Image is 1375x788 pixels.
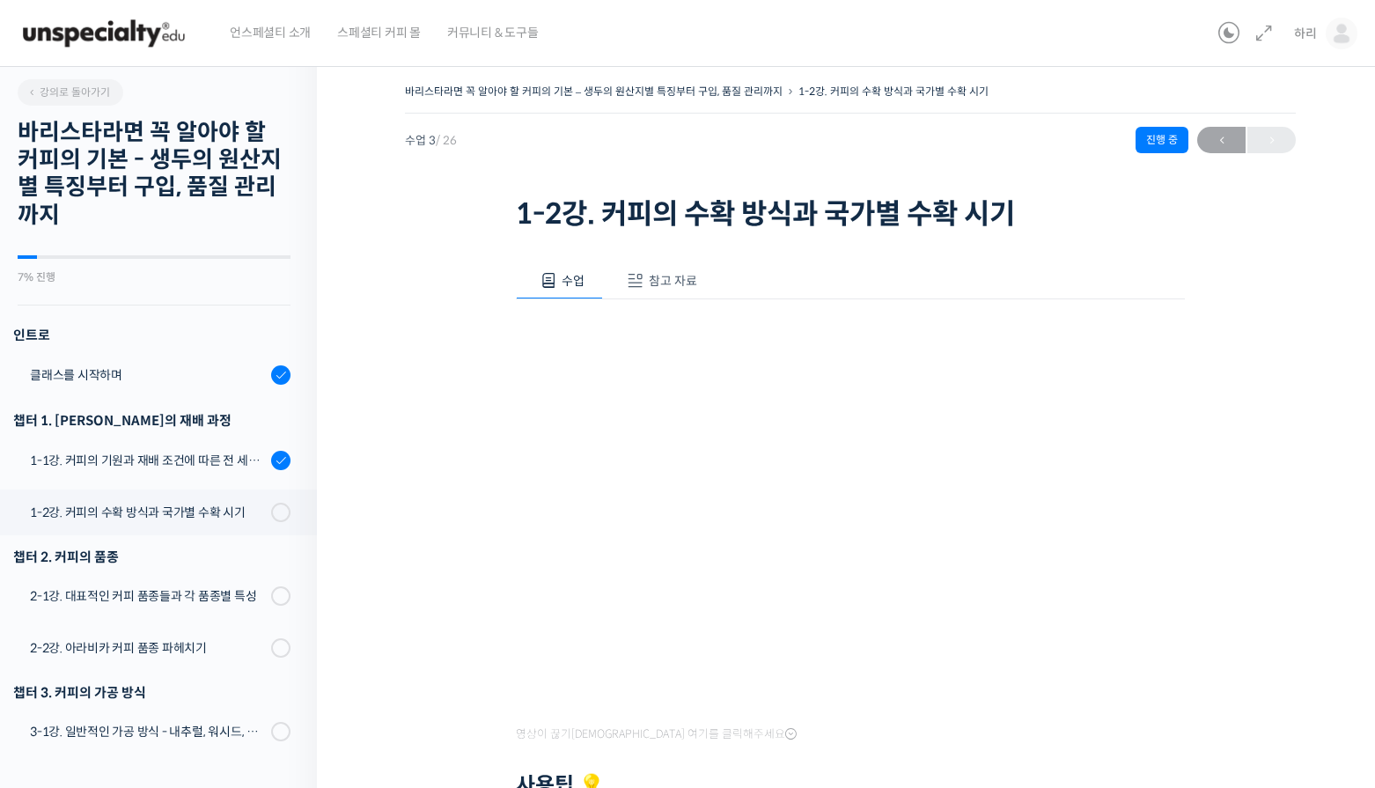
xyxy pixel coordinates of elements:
[30,451,266,470] div: 1-1강. 커피의 기원과 재배 조건에 따른 전 세계 산지의 분포
[405,85,783,98] a: 바리스타라면 꼭 알아야 할 커피의 기본 – 생두의 원산지별 특징부터 구입, 품질 관리까지
[1197,129,1246,152] span: ←
[798,85,989,98] a: 1-2강. 커피의 수확 방식과 국가별 수확 시기
[1136,127,1188,153] div: 진행 중
[562,273,585,289] span: 수업
[18,119,290,229] h2: 바리스타라면 꼭 알아야 할 커피의 기본 - 생두의 원산지별 특징부터 구입, 품질 관리까지
[516,197,1185,231] h1: 1-2강. 커피의 수확 방식과 국가별 수확 시기
[436,133,457,148] span: / 26
[30,586,266,606] div: 2-1강. 대표적인 커피 품종들과 각 품종별 특성
[13,545,290,569] div: 챕터 2. 커피의 품종
[1294,26,1317,41] span: 하리
[13,323,290,347] h3: 인트로
[30,503,266,522] div: 1-2강. 커피의 수확 방식과 국가별 수확 시기
[1197,127,1246,153] a: ←이전
[405,135,457,146] span: 수업 3
[30,365,266,385] div: 클래스를 시작하며
[13,409,290,432] div: 챕터 1. [PERSON_NAME]의 재배 과정
[30,722,266,741] div: 3-1강. 일반적인 가공 방식 - 내추럴, 워시드, 허니
[26,85,110,99] span: 강의로 돌아가기
[30,638,266,658] div: 2-2강. 아라비카 커피 품종 파헤치기
[516,727,797,741] span: 영상이 끊기[DEMOGRAPHIC_DATA] 여기를 클릭해주세요
[18,79,123,106] a: 강의로 돌아가기
[649,273,697,289] span: 참고 자료
[13,681,290,704] div: 챕터 3. 커피의 가공 방식
[18,272,290,283] div: 7% 진행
